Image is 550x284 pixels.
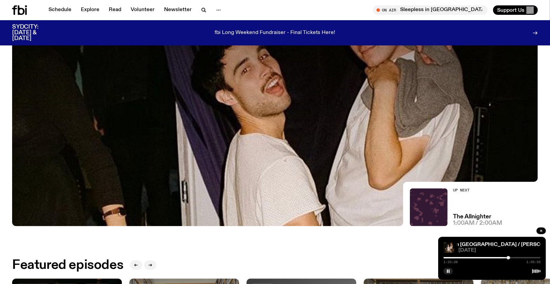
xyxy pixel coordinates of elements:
[444,242,454,253] img: Marcus Whale is on the left, bent to his knees and arching back with a gleeful look his face He i...
[160,5,196,15] a: Newsletter
[105,5,125,15] a: Read
[373,5,488,15] button: On AirSleepless in [GEOGRAPHIC_DATA]
[215,30,335,36] p: fbi Long Weekend Fundraiser - Final Tickets Here!
[453,188,502,192] h2: Up Next
[444,260,458,264] span: 1:20:08
[77,5,103,15] a: Explore
[497,7,524,13] span: Support Us
[526,260,541,264] span: 1:59:55
[458,248,541,253] span: [DATE]
[12,24,55,41] h3: SYDCITY: [DATE] & [DATE]
[453,220,502,226] span: 1:00am / 2:00am
[493,5,538,15] button: Support Us
[12,259,123,271] h2: Featured episodes
[127,5,159,15] a: Volunteer
[453,214,491,220] a: The Allnighter
[44,5,75,15] a: Schedule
